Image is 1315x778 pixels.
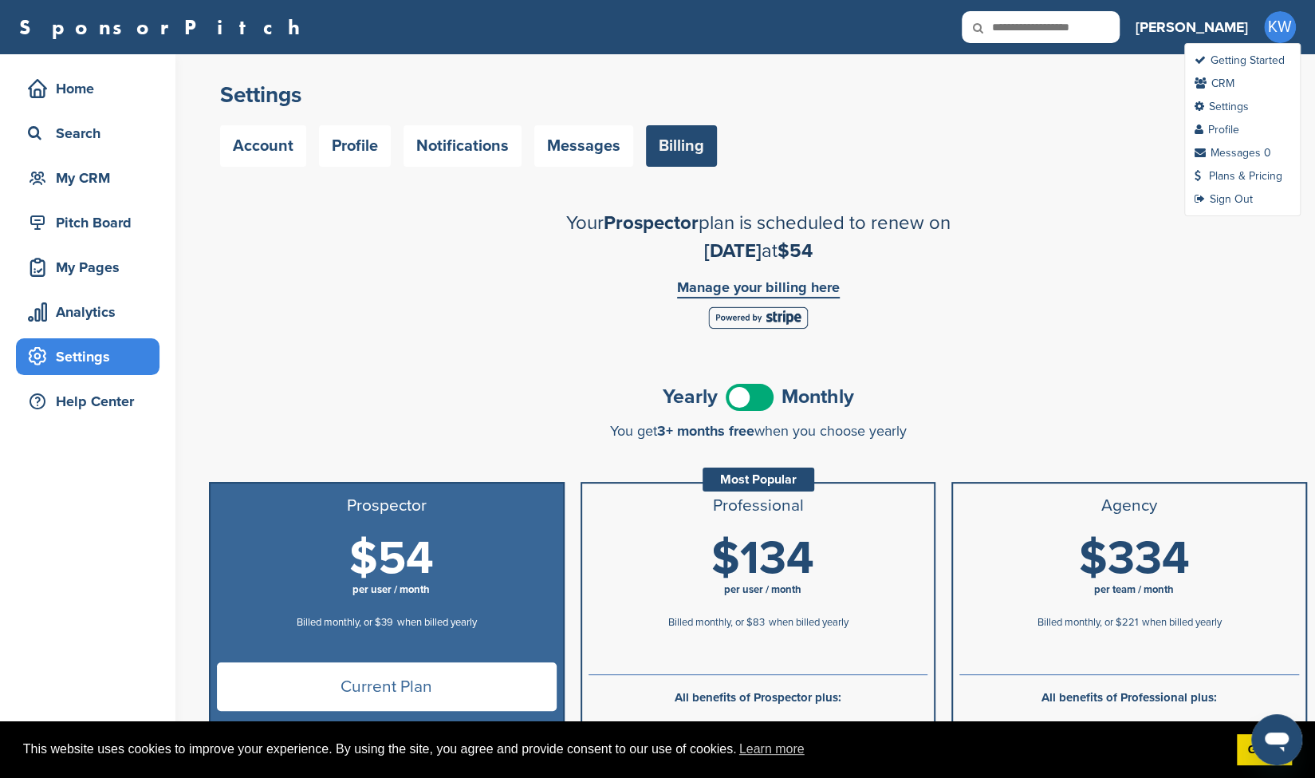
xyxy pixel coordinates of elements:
[349,531,434,586] span: $54
[220,81,1296,109] h2: Settings
[1142,616,1222,629] span: when billed yearly
[534,125,633,167] a: Messages
[1079,531,1190,586] span: $334
[1195,77,1234,90] a: CRM
[1195,53,1285,67] a: Getting Started
[1136,10,1248,45] a: [PERSON_NAME]
[769,616,848,629] span: when billed yearly
[668,616,765,629] span: Billed monthly, or $83
[1094,583,1174,596] span: per team / month
[708,306,808,329] img: Stripe
[16,294,159,330] a: Analytics
[737,737,807,761] a: learn more about cookies
[1237,734,1292,766] a: dismiss cookie message
[297,616,393,629] span: Billed monthly, or $39
[703,468,814,492] div: Most Popular
[19,17,310,38] a: SponsorPitch
[782,387,854,407] span: Monthly
[704,239,762,263] span: [DATE]
[1136,16,1248,38] h3: [PERSON_NAME]
[1195,169,1282,183] a: Plans & Pricing
[217,662,557,711] span: Current Plan
[1251,714,1302,765] iframe: Button to launch messaging window
[16,70,159,107] a: Home
[397,616,477,629] span: when billed yearly
[404,125,522,167] a: Notifications
[16,204,159,241] a: Pitch Board
[16,338,159,375] a: Settings
[657,422,754,440] span: 3+ months free
[1041,690,1217,705] b: All benefits of Professional plus:
[1195,123,1239,136] a: Profile
[1037,616,1138,629] span: Billed monthly, or $221
[604,211,699,235] span: Prospector
[663,387,718,407] span: Yearly
[24,298,159,326] div: Analytics
[24,74,159,103] div: Home
[16,115,159,152] a: Search
[479,209,1037,265] h2: Your plan is scheduled to renew on at
[711,531,814,586] span: $134
[220,125,306,167] a: Account
[677,280,840,298] a: Manage your billing here
[646,125,717,167] a: Billing
[24,253,159,282] div: My Pages
[1195,192,1253,206] a: Sign Out
[24,164,159,192] div: My CRM
[24,387,159,416] div: Help Center
[24,342,159,371] div: Settings
[217,496,557,515] h3: Prospector
[24,119,159,148] div: Search
[1195,100,1249,113] a: Settings
[16,249,159,286] a: My Pages
[1264,11,1296,43] span: KW
[16,160,159,196] a: My CRM
[589,496,928,515] h3: Professional
[23,737,1224,761] span: This website uses cookies to improve your experience. By using the site, you agree and provide co...
[959,496,1299,515] h3: Agency
[24,208,159,237] div: Pitch Board
[1195,146,1261,160] a: Messages
[675,690,841,705] b: All benefits of Prospector plus:
[778,239,813,263] span: $54
[724,583,801,596] span: per user / month
[319,125,391,167] a: Profile
[1264,146,1271,160] div: 0
[16,383,159,420] a: Help Center
[352,583,430,596] span: per user / month
[209,423,1307,439] div: You get when you choose yearly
